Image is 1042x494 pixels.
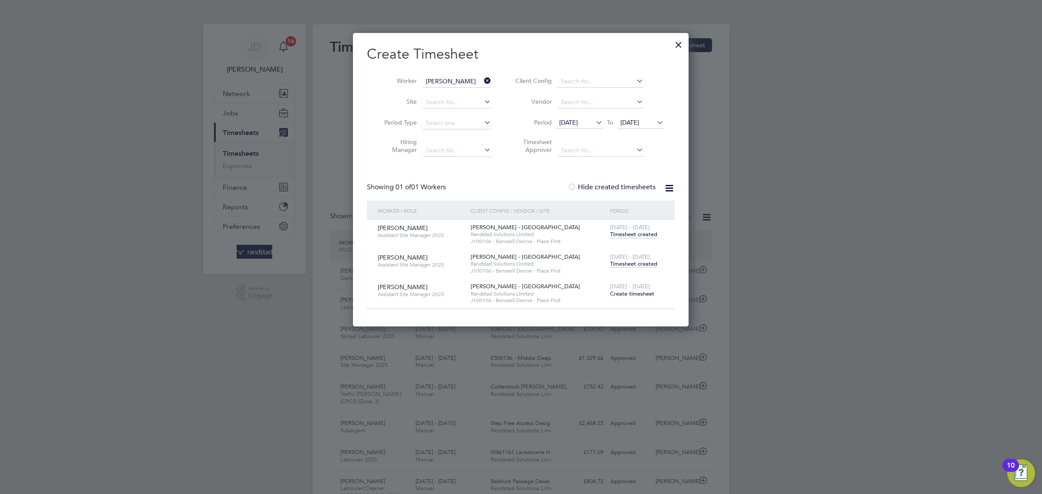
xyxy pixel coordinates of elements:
[468,201,608,221] div: Client Config / Vendor / Site
[396,183,411,191] span: 01 of
[471,224,580,231] span: [PERSON_NAME] - [GEOGRAPHIC_DATA]
[376,201,468,221] div: Worker / Role
[559,119,578,126] span: [DATE]
[513,119,552,126] label: Period
[471,238,606,245] span: J100106 - Benwell Denne - Place First
[367,183,448,192] div: Showing
[471,231,606,238] span: Randstad Solutions Limited
[471,283,580,290] span: [PERSON_NAME] - [GEOGRAPHIC_DATA]
[423,96,491,109] input: Search for...
[378,254,428,261] span: [PERSON_NAME]
[558,145,643,157] input: Search for...
[610,231,657,238] span: Timesheet created
[567,183,656,191] label: Hide created timesheets
[378,232,464,239] span: Assistant Site Manager 2025
[471,260,606,267] span: Randstad Solutions Limited
[608,201,666,221] div: Period
[378,77,417,85] label: Worker
[610,224,650,231] span: [DATE] - [DATE]
[378,283,428,291] span: [PERSON_NAME]
[367,45,675,63] h2: Create Timesheet
[471,253,580,260] span: [PERSON_NAME] - [GEOGRAPHIC_DATA]
[1007,465,1015,477] div: 10
[378,98,417,105] label: Site
[378,119,417,126] label: Period Type
[513,98,552,105] label: Vendor
[513,77,552,85] label: Client Config
[558,96,643,109] input: Search for...
[620,119,639,126] span: [DATE]
[423,145,491,157] input: Search for...
[471,267,606,274] span: J100106 - Benwell Denne - Place First
[1007,459,1035,487] button: Open Resource Center, 10 new notifications
[471,297,606,304] span: J100106 - Benwell Denne - Place First
[378,138,417,154] label: Hiring Manager
[423,76,491,88] input: Search for...
[423,117,491,129] input: Select one
[610,283,650,290] span: [DATE] - [DATE]
[378,261,464,268] span: Assistant Site Manager 2025
[604,117,616,128] span: To
[610,253,650,260] span: [DATE] - [DATE]
[610,290,654,297] span: Create timesheet
[396,183,446,191] span: 01 Workers
[378,291,464,298] span: Assistant Site Manager 2025
[378,224,428,232] span: [PERSON_NAME]
[471,290,606,297] span: Randstad Solutions Limited
[610,260,657,268] span: Timesheet created
[513,138,552,154] label: Timesheet Approver
[558,76,643,88] input: Search for...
